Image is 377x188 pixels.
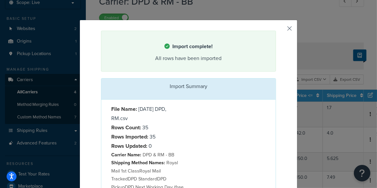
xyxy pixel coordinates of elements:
[111,159,165,166] strong: Shipping Method Names:
[111,133,148,141] strong: Rows Imported:
[111,142,147,150] strong: Rows Updated:
[111,151,141,158] strong: Carrier Name:
[111,151,184,159] p: DPD & RM - BB
[106,83,271,89] h3: Import Summary
[111,105,137,113] strong: File Name:
[111,124,141,131] strong: Rows Count:
[110,54,267,63] div: All rows have been imported
[110,43,267,50] h4: Import complete!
